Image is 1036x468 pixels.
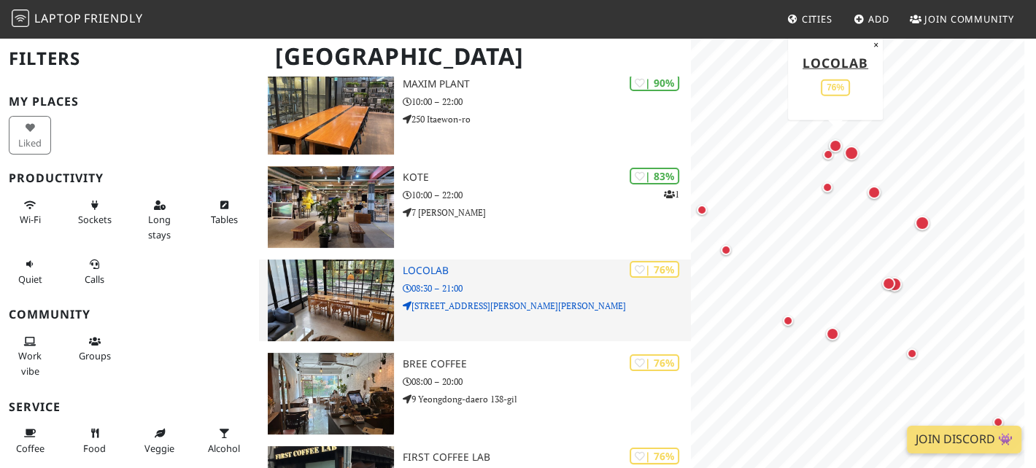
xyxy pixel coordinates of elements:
div: Map marker [779,312,797,329]
p: 08:30 – 21:00 [403,281,690,295]
button: Groups [74,329,116,368]
div: | 83% [630,168,679,184]
a: Join Community [904,6,1020,32]
span: Alcohol [208,442,240,455]
img: LaptopFriendly [12,9,29,27]
img: Maxim Plant [268,73,394,155]
span: Food [83,442,106,455]
span: People working [18,349,42,377]
span: Stable Wi-Fi [20,213,41,226]
span: Veggie [144,442,174,455]
div: | 76% [630,448,679,464]
span: Add [868,12,889,26]
span: Friendly [84,10,142,26]
p: 7 [PERSON_NAME] [403,206,690,219]
img: Locolab [268,260,394,341]
a: Bree Coffee | 76% Bree Coffee 08:00 – 20:00 9 Yeongdong-daero 138-gil [259,353,691,434]
img: KOTE [268,166,394,248]
p: 9 Yeongdong-daero 138-gil [403,392,690,406]
div: Map marker [841,143,862,163]
div: Map marker [879,274,898,293]
button: Coffee [9,421,51,460]
p: 250 Itaewon-ro [403,112,690,126]
span: Power sockets [78,213,112,226]
div: 76% [821,79,850,95]
div: Map marker [903,345,921,362]
div: Map marker [819,146,837,163]
h3: First Coffee Lab [403,451,690,464]
a: Maxim Plant | 90% Maxim Plant 10:00 – 22:00 250 Itaewon-ro [259,73,691,155]
span: Work-friendly tables [211,213,238,226]
h3: Service [9,400,250,414]
div: Map marker [912,213,932,233]
span: Laptop [34,10,82,26]
h3: Community [9,308,250,321]
a: Locolab [803,53,868,71]
span: Quiet [18,273,42,286]
button: Sockets [74,193,116,232]
p: [STREET_ADDRESS][PERSON_NAME][PERSON_NAME] [403,299,690,313]
span: Group tables [79,349,111,362]
div: Map marker [884,274,905,295]
button: Tables [203,193,245,232]
h1: [GEOGRAPHIC_DATA] [263,36,688,77]
img: Bree Coffee [268,353,394,434]
button: Veggie [139,421,181,460]
button: Work vibe [9,329,51,383]
button: Alcohol [203,421,245,460]
button: Close popup [869,36,883,52]
div: Map marker [865,183,884,202]
div: Map marker [819,179,836,196]
div: Map marker [989,413,1007,431]
a: Join Discord 👾 [907,426,1021,453]
h3: Locolab [403,265,690,277]
button: Calls [74,252,116,291]
span: Video/audio calls [85,273,104,286]
a: KOTE | 83% 1 KOTE 10:00 – 22:00 7 [PERSON_NAME] [259,166,691,248]
div: | 76% [630,354,679,371]
p: 08:00 – 20:00 [403,375,690,389]
span: Join Community [924,12,1014,26]
h3: Bree Coffee [403,358,690,370]
button: Quiet [9,252,51,291]
h2: Filters [9,36,250,81]
h3: My Places [9,95,250,109]
a: Cities [781,6,838,32]
button: Food [74,421,116,460]
a: Add [848,6,895,32]
p: 10:00 – 22:00 [403,95,690,109]
div: Map marker [693,201,711,219]
p: 1 [664,187,679,201]
div: Map marker [826,136,845,155]
span: Cities [802,12,832,26]
span: Coffee [16,442,45,455]
span: Long stays [148,213,171,241]
a: LaptopFriendly LaptopFriendly [12,7,143,32]
button: Wi-Fi [9,193,51,232]
div: | 76% [630,261,679,278]
button: Long stays [139,193,181,246]
p: 10:00 – 22:00 [403,188,690,202]
div: Map marker [823,324,842,343]
h3: Productivity [9,171,250,185]
div: Map marker [717,241,735,259]
a: Locolab | 76% Locolab 08:30 – 21:00 [STREET_ADDRESS][PERSON_NAME][PERSON_NAME] [259,260,691,341]
h3: KOTE [403,171,690,184]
